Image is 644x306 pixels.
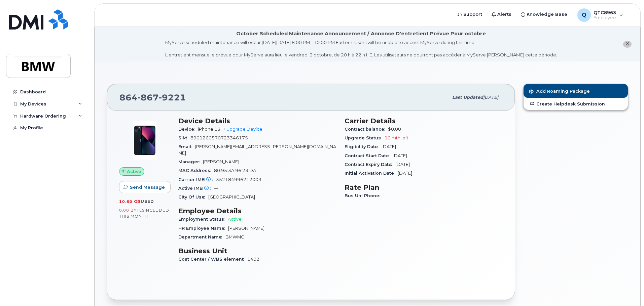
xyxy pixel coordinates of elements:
[119,208,169,219] span: included this month
[223,127,262,132] a: + Upgrade Device
[178,135,190,140] span: SIM
[178,159,203,164] span: Manager
[385,135,408,140] span: 10 mth left
[388,127,401,132] span: $0.00
[178,226,228,231] span: HR Employee Name
[214,186,218,191] span: —
[236,30,486,37] div: October Scheduled Maintenance Announcement / Annonce D'entretient Prévue Pour octobre
[228,226,264,231] span: [PERSON_NAME]
[119,208,145,213] span: 0.00 Bytes
[178,186,214,191] span: Active IMEI
[345,183,503,191] h3: Rate Plan
[178,257,247,262] span: Cost Center / WBS element
[178,144,336,155] span: [PERSON_NAME][EMAIL_ADDRESS][PERSON_NAME][DOMAIN_NAME]
[178,217,228,222] span: Employment Status
[345,153,393,158] span: Contract Start Date
[216,177,261,182] span: 352184996212003
[452,95,483,100] span: Last updated
[398,171,412,176] span: [DATE]
[345,127,388,132] span: Contract balance
[119,199,141,204] span: 10.60 GB
[225,234,244,239] span: BMWMC
[165,39,557,58] div: MyServe scheduled maintenance will occur [DATE][DATE] 8:00 PM - 10:00 PM Eastern. Users will be u...
[127,168,141,175] span: Active
[178,194,208,200] span: City Of Use
[178,177,216,182] span: Carrier IMEI
[214,168,256,173] span: 80:95:3A:96:23:DA
[130,184,165,190] span: Send Message
[178,127,198,132] span: Device
[119,92,186,102] span: 864
[203,159,239,164] span: [PERSON_NAME]
[159,92,186,102] span: 9221
[615,277,639,301] iframe: Messenger Launcher
[178,247,336,255] h3: Business Unit
[395,162,410,167] span: [DATE]
[198,127,220,132] span: iPhone 13
[208,194,255,200] span: [GEOGRAPHIC_DATA]
[141,199,154,204] span: used
[483,95,498,100] span: [DATE]
[247,257,259,262] span: 1402
[524,98,628,110] a: Create Helpdesk Submission
[529,89,590,95] span: Add Roaming Package
[345,171,398,176] span: Initial Activation Date
[178,144,195,149] span: Email
[345,144,382,149] span: Eligibility Date
[119,181,171,193] button: Send Message
[345,117,503,125] h3: Carrier Details
[178,117,336,125] h3: Device Details
[124,120,165,161] img: image20231002-3703462-1ig824h.jpeg
[228,217,242,222] span: Active
[138,92,159,102] span: 867
[393,153,407,158] span: [DATE]
[178,234,225,239] span: Department Name
[623,41,632,48] button: close notification
[382,144,396,149] span: [DATE]
[345,193,383,198] span: Bus Unl Phone
[178,168,214,173] span: MAC Address
[190,135,248,140] span: 8901260570723346175
[524,84,628,98] button: Add Roaming Package
[345,135,385,140] span: Upgrade Status
[345,162,395,167] span: Contract Expiry Date
[178,207,336,215] h3: Employee Details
